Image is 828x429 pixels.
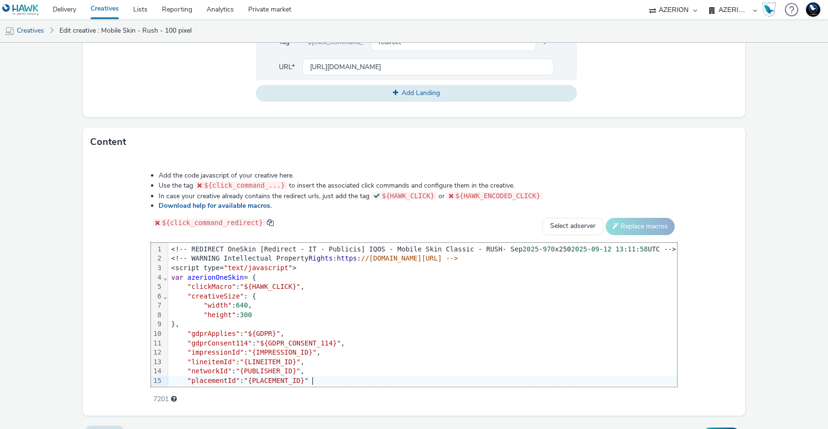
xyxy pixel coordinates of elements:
[204,301,232,309] span: "width"
[151,301,163,310] div: 7
[168,329,770,339] div: : ,
[591,245,599,253] span: 09
[168,282,770,292] div: : ,
[151,273,163,283] div: 4
[240,358,300,366] span: "{LINEITEM_ID}"
[151,282,163,292] div: 5
[2,4,39,16] img: undefined Logo
[762,2,776,17] img: Hawk Academy
[536,34,554,51] span: }
[163,274,168,281] span: Fold line
[204,311,236,319] span: "height"
[151,263,163,273] div: 3
[806,2,820,17] img: Support Hawk
[151,339,163,348] div: 11
[187,348,244,356] span: "impressionId"
[168,263,770,273] div: <script type= >
[151,245,163,254] div: 1
[171,274,183,281] span: var
[224,264,292,272] span: "text/javascript"
[151,329,163,339] div: 10
[762,2,780,17] a: Hawk Academy
[168,320,770,329] div: },
[159,191,677,201] li: In case your creative already contains the redirect urls, just add the tag or
[256,339,341,347] span: "${GDPR_CONSENT_114}"
[151,386,163,395] div: 16
[244,377,309,384] span: "{PLACEMENT_ID}"
[571,245,587,253] span: 2025
[168,273,770,283] div: = {
[55,19,196,42] a: Edit creative : Mobile Skin - Rush - 100 pixel
[256,85,577,101] button: Add Landing
[187,367,232,375] span: "networkId"
[240,311,252,319] span: 300
[361,254,458,262] span: //[DOMAIN_NAME][URL] -->
[153,394,169,404] span: 7201
[187,377,240,384] span: "placementId"
[168,254,770,263] div: <!-- WARNING Intellectual Property : :
[204,181,285,189] span: ${click_command_...}
[240,283,300,290] span: "${HAWK_CLICK}"
[163,292,168,300] span: Fold line
[168,376,770,386] div: :
[151,292,163,301] div: 6
[244,330,280,337] span: "${GDPR}"
[159,180,677,191] li: Use the tag to insert the associated click commands and configure them in the creative.
[236,367,300,375] span: "{PUBLISHER_ID}"
[187,292,244,300] span: "creativeSize"
[151,254,163,263] div: 2
[267,219,274,226] span: copy to clipboard
[616,245,624,253] span: 13
[151,348,163,357] div: 12
[151,367,163,376] div: 14
[151,357,163,367] div: 13
[606,218,675,235] button: Replace macros
[523,245,539,253] span: 2025
[187,330,240,337] span: "gdprApplies"
[187,358,236,366] span: "lineitemId"
[187,339,252,347] span: "gdprConsent114"
[337,254,357,262] span: https
[151,376,163,386] div: 15
[603,245,611,253] span: 12
[168,348,770,357] div: : ,
[300,34,371,51] div: ${click_command_
[402,88,440,97] span: Add Landing
[309,254,333,262] span: Rights
[168,357,770,367] div: : ,
[543,245,555,253] span: 970
[187,274,244,281] span: azerionOneSkin
[168,301,770,310] div: : ,
[151,310,163,320] div: 8
[628,245,636,253] span: 11
[248,348,316,356] span: "{IMPRESSION_ID}"
[5,26,14,36] img: mobile
[187,283,236,290] span: "clickMacro"
[90,135,126,149] h3: Content
[236,301,248,309] span: 640
[640,245,648,253] span: 58
[168,339,770,348] div: : ,
[162,219,263,226] span: ${click_command_redirect}
[168,310,770,320] div: :
[456,192,540,200] span: ${HAWK_ENCODED_CLICK}
[168,245,770,254] div: <!-- REDIRECT OneSkin [Redirect - IT - Publicis] IQOS - Mobile Skin Classic - RUSH- Sep - x250 - ...
[302,59,554,75] input: url...
[168,386,770,395] div: };
[159,171,677,180] li: Add the code javascript of your creative here.
[168,367,770,376] div: : ,
[382,192,435,200] span: ${HAWK_CLICK}
[151,320,163,329] div: 9
[159,201,276,210] a: Download help for available macros.
[168,292,770,301] div: : {
[171,394,177,404] div: Maximum recommended length: 3000 characters.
